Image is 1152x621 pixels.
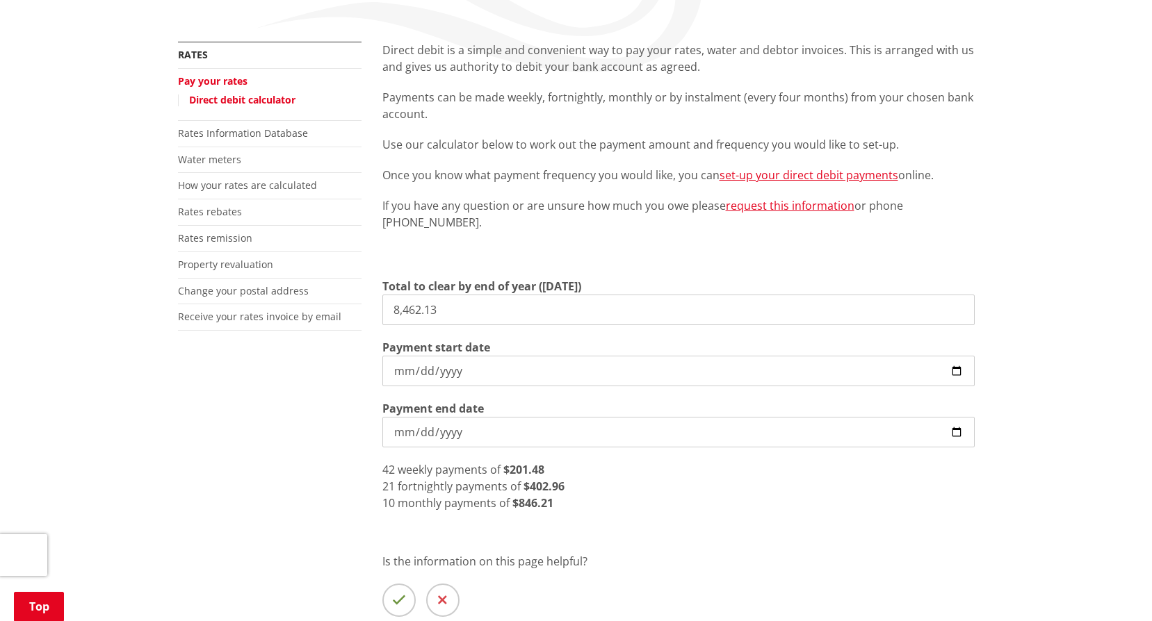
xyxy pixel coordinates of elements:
a: Change your postal address [178,284,309,297]
p: Is the information on this page helpful? [382,553,975,570]
p: Payments can be made weekly, fortnightly, monthly or by instalment (every four months) from your ... [382,89,975,122]
a: set-up your direct debit payments [720,167,898,183]
a: Rates remission [178,231,252,245]
a: Direct debit calculator [189,93,295,106]
a: Water meters [178,153,241,166]
p: Once you know what payment frequency you would like, you can online. [382,167,975,183]
a: Rates [178,48,208,61]
span: 42 [382,462,395,477]
span: 10 [382,495,395,511]
a: How your rates are calculated [178,179,317,192]
label: Total to clear by end of year ([DATE]) [382,278,581,295]
a: Top [14,592,64,621]
p: Use our calculator below to work out the payment amount and frequency you would like to set-up. [382,136,975,153]
label: Payment end date [382,400,484,417]
p: If you have any question or are unsure how much you owe please or phone [PHONE_NUMBER]. [382,197,975,231]
a: Rates rebates [178,205,242,218]
a: Rates Information Database [178,126,308,140]
strong: $201.48 [503,462,544,477]
a: Property revaluation [178,258,273,271]
iframe: Messenger Launcher [1088,563,1138,613]
label: Payment start date [382,339,490,356]
a: Pay your rates [178,74,248,88]
p: Direct debit is a simple and convenient way to pay your rates, water and debtor invoices. This is... [382,42,975,75]
a: Receive your rates invoice by email [178,310,341,323]
span: monthly payments of [398,495,510,511]
span: fortnightly payments of [398,479,521,494]
span: weekly payments of [398,462,501,477]
a: request this information [726,198,854,213]
strong: $402.96 [524,479,565,494]
span: 21 [382,479,395,494]
strong: $846.21 [512,495,553,511]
